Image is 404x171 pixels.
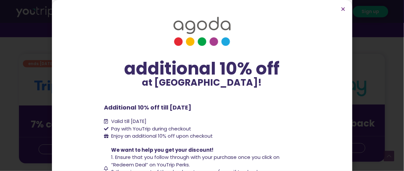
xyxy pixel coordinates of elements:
[110,125,192,133] span: Pay with YouTrip during checkout
[110,118,147,125] span: Valid till [DATE]
[341,7,346,11] a: Close
[104,78,300,87] p: at [GEOGRAPHIC_DATA]!
[111,154,280,168] span: 1. Ensure that you follow through with your purchase once you click on “Redeem Deal” on YouTrip P...
[111,132,213,139] span: Enjoy an additional 10% off upon checkout
[111,146,214,153] span: We want to help you get your discount!
[104,59,300,78] div: additional 10% off
[104,103,300,112] p: Additional 10% off till [DATE]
